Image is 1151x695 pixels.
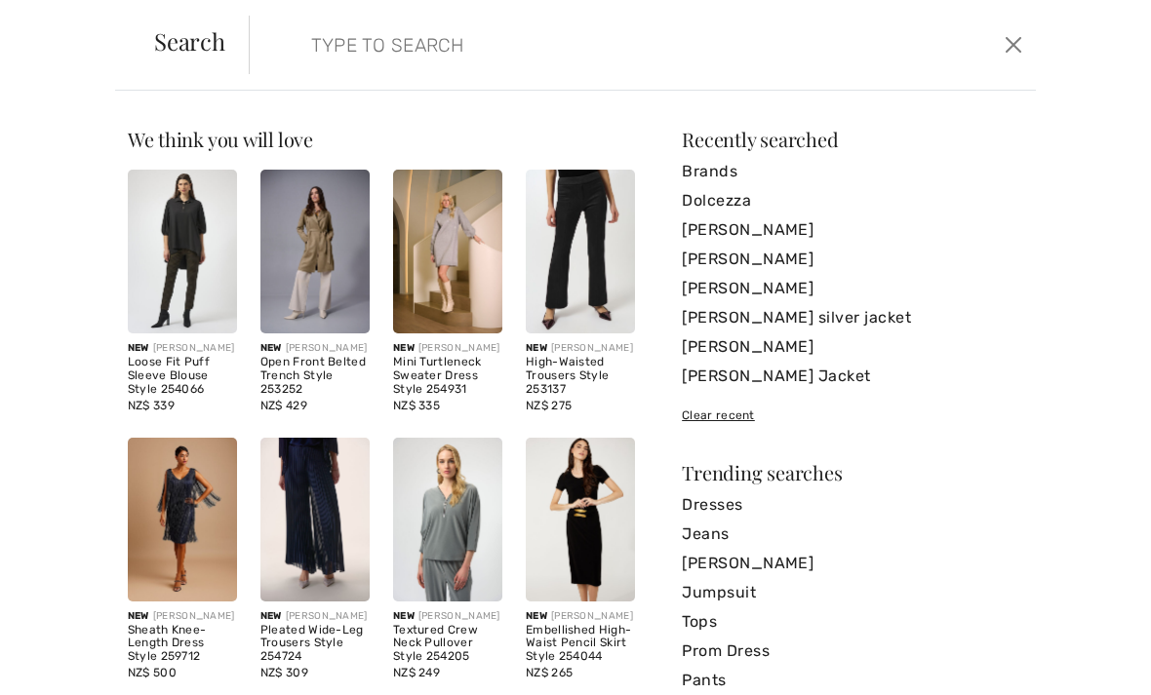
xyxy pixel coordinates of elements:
[526,341,635,356] div: [PERSON_NAME]
[128,126,313,152] span: We think you will love
[393,624,502,664] div: Textured Crew Neck Pullover Style 254205
[393,341,502,356] div: [PERSON_NAME]
[128,356,237,396] div: Loose Fit Puff Sleeve Blouse Style 254066
[682,215,1023,245] a: [PERSON_NAME]
[260,342,282,354] span: New
[154,29,225,53] span: Search
[128,342,149,354] span: New
[682,274,1023,303] a: [PERSON_NAME]
[260,666,308,679] span: NZ$ 309
[526,170,635,333] img: High-Waisted Trousers Style 253137. Black
[260,624,370,664] div: Pleated Wide-Leg Trousers Style 254724
[526,356,635,396] div: High-Waisted Trousers Style 253137
[393,356,502,396] div: Mini Turtleneck Sweater Dress Style 254931
[260,356,370,396] div: Open Front Belted Trench Style 253252
[128,399,175,412] span: NZ$ 339
[682,406,1023,424] div: Clear recent
[526,609,635,624] div: [PERSON_NAME]
[393,609,502,624] div: [PERSON_NAME]
[1000,29,1028,60] button: Close
[526,438,635,601] img: Embellished High-Waist Pencil Skirt Style 254044. Black
[260,438,370,601] img: Pleated Wide-Leg Trousers Style 254724. Midnight Blue
[682,303,1023,332] a: [PERSON_NAME] silver jacket
[393,170,502,333] img: Mini Turtleneck Sweater Dress Style 254931. Grey melange
[393,399,440,412] span: NZ$ 335
[128,341,237,356] div: [PERSON_NAME]
[682,186,1023,215] a: Dolcezza
[682,666,1023,695] a: Pants
[526,610,547,622] span: New
[45,14,85,31] span: Help
[393,610,415,622] span: New
[393,666,440,679] span: NZ$ 249
[128,610,149,622] span: New
[526,624,635,664] div: Embellished High-Waist Pencil Skirt Style 254044
[682,520,1023,549] a: Jeans
[682,157,1023,186] a: Brands
[260,341,370,356] div: [PERSON_NAME]
[682,578,1023,607] a: Jumpsuit
[682,549,1023,578] a: [PERSON_NAME]
[682,362,1023,391] a: [PERSON_NAME] Jacket
[682,607,1023,637] a: Tops
[682,463,1023,483] div: Trending searches
[526,666,573,679] span: NZ$ 265
[393,438,502,601] img: Textured Crew Neck Pullover Style 254205. Grey melange
[682,637,1023,666] a: Prom Dress
[128,609,237,624] div: [PERSON_NAME]
[682,490,1023,520] a: Dresses
[128,438,237,601] img: Sheath Knee-Length Dress Style 259712. Navy
[526,399,572,412] span: NZ$ 275
[260,610,282,622] span: New
[128,170,237,333] img: Loose Fit Puff Sleeve Blouse Style 254066. White
[297,16,824,74] input: TYPE TO SEARCH
[260,399,307,412] span: NZ$ 429
[260,609,370,624] div: [PERSON_NAME]
[128,666,177,679] span: NZ$ 500
[526,342,547,354] span: New
[128,624,237,664] div: Sheath Knee-Length Dress Style 259712
[393,342,415,354] span: New
[682,332,1023,362] a: [PERSON_NAME]
[682,245,1023,274] a: [PERSON_NAME]
[682,130,1023,149] div: Recently searched
[260,170,370,333] img: Open Front Belted Trench Style 253252. Moonstone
